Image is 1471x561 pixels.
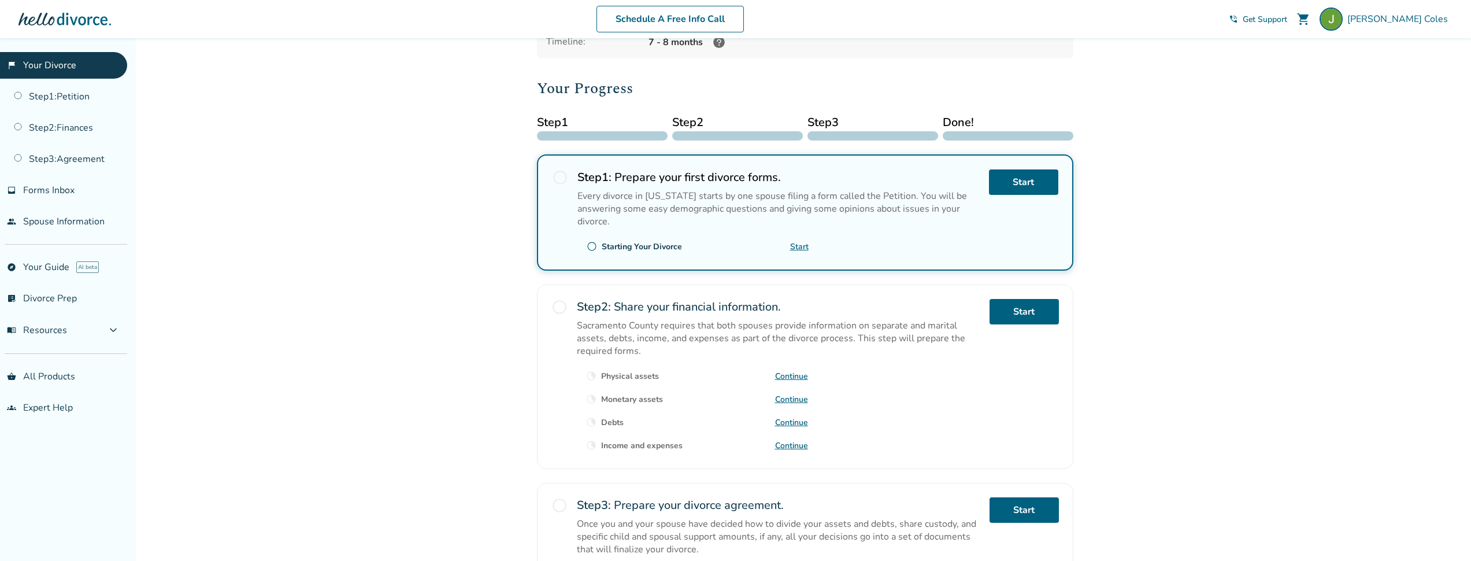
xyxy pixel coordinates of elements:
[602,241,682,252] div: Starting Your Divorce
[586,394,596,404] span: clock_loader_40
[577,169,612,185] strong: Step 1 :
[7,217,16,226] span: people
[1229,14,1238,24] span: phone_in_talk
[106,323,120,337] span: expand_more
[551,299,568,315] span: radio_button_unchecked
[601,440,683,451] div: Income and expenses
[1320,8,1343,31] img: James Coles
[552,169,568,186] span: radio_button_unchecked
[23,184,75,197] span: Forms Inbox
[601,394,663,405] div: Monetary assets
[7,263,16,272] span: explore
[7,294,16,303] span: list_alt_check
[577,190,980,228] p: Every divorce in [US_STATE] starts by one spouse filing a form called the Petition. You will be a...
[775,417,808,428] a: Continue
[775,440,808,451] a: Continue
[596,6,744,32] a: Schedule A Free Info Call
[577,497,611,513] strong: Step 3 :
[587,241,597,252] span: radio_button_unchecked
[577,169,980,185] h2: Prepare your first divorce forms.
[601,371,659,382] div: Physical assets
[586,417,596,427] span: clock_loader_40
[7,372,16,381] span: shopping_basket
[7,61,16,70] span: flag_2
[577,299,611,315] strong: Step 2 :
[7,326,16,335] span: menu_book
[537,77,1073,100] h2: Your Progress
[775,394,808,405] a: Continue
[990,497,1059,523] a: Start
[577,319,980,357] p: Sacramento County requires that both spouses provide information on separate and marital assets, ...
[577,497,980,513] h2: Prepare your divorce agreement.
[7,324,67,337] span: Resources
[586,440,596,451] span: clock_loader_40
[943,114,1073,131] span: Done!
[7,403,16,412] span: groups
[790,241,809,252] a: Start
[76,261,99,273] span: AI beta
[1243,14,1287,25] span: Get Support
[649,35,1064,49] div: 7 - 8 months
[577,518,980,556] p: Once you and your spouse have decided how to divide your assets and debts, share custody, and spe...
[537,114,668,131] span: Step 1
[1347,13,1453,25] span: [PERSON_NAME] Coles
[1413,505,1471,561] iframe: Chat Widget
[586,371,596,381] span: clock_loader_40
[1229,14,1287,25] a: phone_in_talkGet Support
[990,299,1059,324] a: Start
[577,299,980,315] h2: Share your financial information.
[775,371,808,382] a: Continue
[989,169,1058,195] a: Start
[601,417,624,428] div: Debts
[551,497,568,514] span: radio_button_unchecked
[546,35,639,49] div: Timeline:
[7,186,16,195] span: inbox
[807,114,938,131] span: Step 3
[672,114,803,131] span: Step 2
[1296,12,1310,26] span: shopping_cart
